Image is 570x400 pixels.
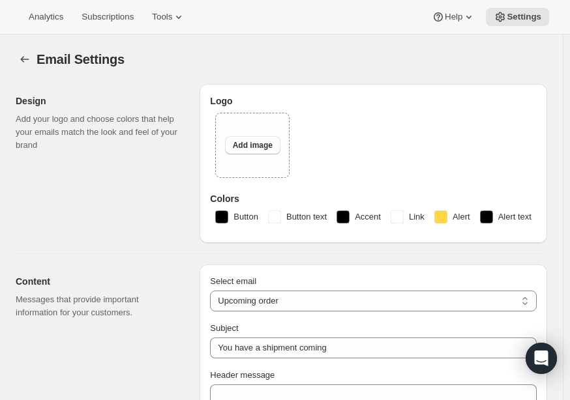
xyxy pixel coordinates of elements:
button: Add image [225,136,280,154]
span: Header message [210,370,275,380]
p: Add your logo and choose colors that help your emails match the look and feel of your brand [16,113,179,152]
button: Settings [486,8,549,26]
button: Link [383,207,432,227]
button: Settings [16,50,34,68]
h3: Logo [210,94,537,107]
span: Accent [355,210,381,223]
span: Link [409,210,425,223]
p: Messages that provide important information for your customers. [16,293,179,319]
button: Alert [427,207,478,227]
span: Add image [233,140,273,150]
button: Help [424,8,483,26]
span: Button [233,210,258,223]
span: Subscriptions [82,12,134,22]
button: Accent [329,207,389,227]
span: Alert [453,210,470,223]
span: Alert text [498,210,532,223]
span: Settings [507,12,541,22]
button: Tools [144,8,193,26]
div: Open Intercom Messenger [526,343,557,374]
h3: Colors [210,192,537,205]
button: Alert text [472,207,539,227]
button: Button text [260,207,335,227]
span: Button text [286,210,327,223]
span: Tools [152,12,172,22]
h2: Content [16,275,179,288]
span: Help [445,12,462,22]
button: Button [207,207,266,227]
span: Email Settings [37,52,125,66]
h2: Design [16,94,179,107]
span: Analytics [29,12,63,22]
span: Subject [210,323,238,333]
button: Subscriptions [74,8,142,26]
button: Analytics [21,8,71,26]
span: Select email [210,276,256,286]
